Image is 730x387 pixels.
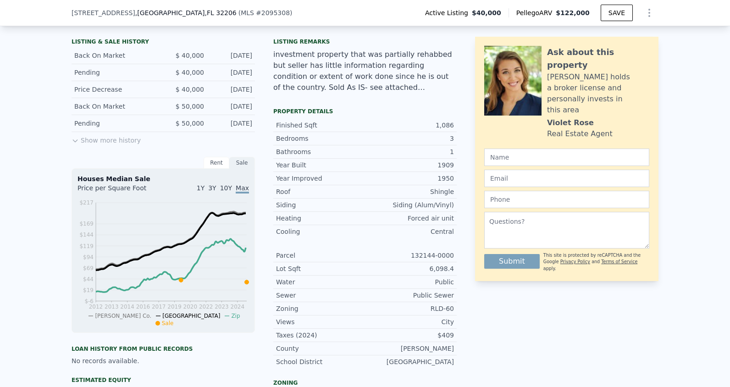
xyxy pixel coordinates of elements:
span: [GEOGRAPHIC_DATA] [162,313,220,319]
div: Public [365,277,454,287]
tspan: $119 [79,243,94,249]
div: $409 [365,331,454,340]
div: Cooling [276,227,365,236]
div: Shingle [365,187,454,196]
span: Max [236,184,249,193]
div: ( ) [238,8,293,17]
div: 132144-0000 [365,251,454,260]
span: 10Y [220,184,232,192]
div: investment property that was partially rehabbed but seller has little information regarding condi... [273,49,457,93]
div: No records available. [72,356,255,365]
div: Back On Market [74,51,156,60]
div: County [276,344,365,353]
tspan: 2017 [152,304,166,310]
div: [DATE] [211,85,252,94]
div: 6,098.4 [365,264,454,273]
div: Views [276,317,365,326]
div: 3 [365,134,454,143]
span: $ 50,000 [176,120,204,127]
tspan: 2012 [89,304,103,310]
span: $40,000 [472,8,501,17]
div: Roof [276,187,365,196]
div: 1950 [365,174,454,183]
div: 1909 [365,160,454,170]
div: City [365,317,454,326]
div: 1,086 [365,121,454,130]
tspan: $69 [83,265,94,271]
div: Violet Rose [547,117,594,128]
div: Rent [204,157,229,169]
div: Siding [276,200,365,210]
span: # 2095308 [256,9,290,17]
button: SAVE [601,5,633,21]
span: [STREET_ADDRESS] [72,8,135,17]
div: RLD-60 [365,304,454,313]
span: Sale [162,320,174,326]
tspan: 2016 [136,304,150,310]
div: Sale [229,157,255,169]
span: $ 50,000 [176,103,204,110]
div: [GEOGRAPHIC_DATA] [365,357,454,366]
div: Taxes (2024) [276,331,365,340]
tspan: 2014 [120,304,134,310]
div: Parcel [276,251,365,260]
a: Privacy Policy [560,259,590,264]
div: [DATE] [211,51,252,60]
span: Pellego ARV [516,8,556,17]
div: Listing remarks [273,38,457,45]
span: [PERSON_NAME] Co. [95,313,151,319]
div: Central [365,227,454,236]
div: LISTING & SALE HISTORY [72,38,255,47]
tspan: $-6 [84,298,94,304]
div: Sewer [276,291,365,300]
span: 1Y [197,184,205,192]
div: School District [276,357,365,366]
div: Water [276,277,365,287]
button: Submit [484,254,540,269]
span: 3Y [208,184,216,192]
div: [PERSON_NAME] holds a broker license and personally invests in this area [547,72,649,116]
div: Year Improved [276,174,365,183]
div: Lot Sqft [276,264,365,273]
tspan: $144 [79,232,94,238]
input: Email [484,170,649,187]
div: Zoning [276,304,365,313]
input: Name [484,149,649,166]
span: $ 40,000 [176,52,204,59]
tspan: 2024 [231,304,245,310]
span: $ 40,000 [176,69,204,76]
div: Estimated Equity [72,376,255,384]
div: Real Estate Agent [547,128,613,139]
div: Pending [74,119,156,128]
span: $ 40,000 [176,86,204,93]
tspan: $217 [79,199,94,206]
input: Phone [484,191,649,208]
div: Siding (Alum/Vinyl) [365,200,454,210]
span: $122,000 [556,9,590,17]
span: Zip [231,313,240,319]
tspan: 2023 [215,304,229,310]
div: Pending [74,68,156,77]
span: , [GEOGRAPHIC_DATA] [135,8,237,17]
div: Ask about this property [547,46,649,72]
div: Houses Median Sale [77,174,249,183]
tspan: 2022 [199,304,213,310]
div: [DATE] [211,68,252,77]
span: MLS [241,9,254,17]
div: [DATE] [211,102,252,111]
tspan: 2020 [183,304,198,310]
span: Active Listing [425,8,472,17]
div: 1 [365,147,454,156]
div: Bedrooms [276,134,365,143]
tspan: 2019 [167,304,182,310]
a: Terms of Service [601,259,637,264]
div: Year Built [276,160,365,170]
div: Property details [273,108,457,115]
div: [PERSON_NAME] [365,344,454,353]
tspan: $94 [83,254,94,260]
button: Show Options [640,4,658,22]
div: Loan history from public records [72,345,255,353]
div: Forced air unit [365,214,454,223]
div: Zoning [273,379,457,387]
div: This site is protected by reCAPTCHA and the Google and apply. [543,252,649,272]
